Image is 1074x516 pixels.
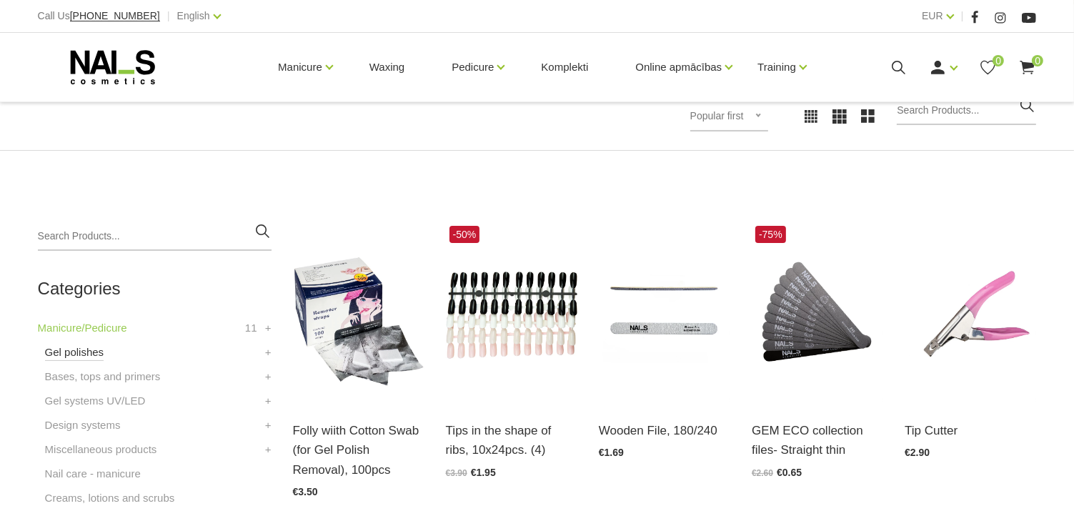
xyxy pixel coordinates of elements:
span: -75% [755,226,786,243]
img: The GEM collection self-adhesive straight files are innovative files with a durable finish. They ... [752,222,883,403]
a: Folly wiith Cotton Swab (for Gel Polish Removal), 100pcs [293,421,424,480]
span: €1.95 [471,467,496,478]
img: Stainless steel pushers for convenient and efficient cuticle removal.... [905,222,1036,403]
a: Gel polishes [45,344,104,361]
a: + [265,344,272,361]
span: | [167,7,170,25]
a: [PHONE_NUMBER] [70,11,160,21]
span: | [961,7,964,25]
a: Training [757,39,796,96]
h2: Categories [38,279,272,298]
a: Tips in the shape of ribs, 10x24pcs. (4) [446,421,577,460]
a: Online apmācības [635,39,722,96]
a: Komplekti [529,33,600,101]
a: Manicure [278,39,322,96]
a: English [177,7,210,24]
span: €2.90 [905,447,930,458]
a: 0 [979,59,997,76]
span: [PHONE_NUMBER] [70,10,160,21]
a: Waxing [358,33,416,101]
span: -50% [449,226,480,243]
input: Search Products... [897,96,1036,125]
a: + [265,392,272,410]
span: Popular first [690,110,744,121]
a: Miscellaneous products [45,441,157,458]
a: Creams, lotions and scrubs [45,490,175,507]
a: Gel systems UV/LED [45,392,146,410]
span: 11 [245,319,257,337]
span: 0 [1032,55,1043,66]
a: Manicure/Pedicure [38,319,127,337]
span: €3.50 [293,486,318,497]
img: Description [293,222,424,403]
a: + [265,368,272,385]
span: 0 [993,55,1004,66]
div: Call Us [38,7,160,25]
a: + [265,417,272,434]
span: €3.90 [446,468,467,478]
a: Pedicure [452,39,494,96]
img: High-quality thin, straight wooden file.180/240... [599,222,730,403]
a: + [265,319,272,337]
span: €2.60 [752,468,773,478]
a: + [265,441,272,458]
a: 0 [1018,59,1036,76]
a: Bases, tops and primers [45,368,161,385]
span: €0.65 [777,467,802,478]
a: Wooden File, 180/240 [599,421,730,440]
input: Search Products... [38,222,272,251]
a: GEM ECO collection files- Straight thin [752,421,883,460]
a: Tip Cutter [905,421,1036,440]
a: Design systems [45,417,121,434]
a: EUR [922,7,943,24]
a: Nail care - manicure [45,465,141,482]
img: Description [446,222,577,403]
span: €1.69 [599,447,624,458]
